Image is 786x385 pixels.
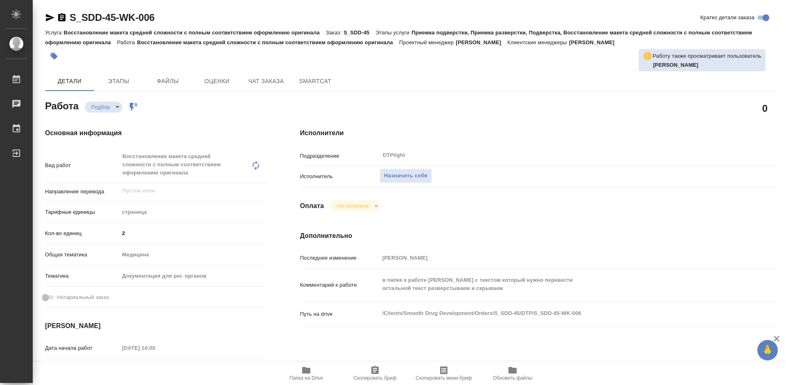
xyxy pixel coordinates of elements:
[399,39,456,45] p: Проектный менеджер
[57,13,67,23] button: Скопировать ссылку
[45,229,119,238] p: Кол-во единиц
[289,375,323,381] span: Папка на Drive
[493,375,533,381] span: Обновить файлы
[119,205,267,219] div: страница
[45,29,63,36] p: Услуга
[45,321,267,331] h4: [PERSON_NAME]
[762,101,768,115] h2: 0
[89,104,113,111] button: Подбор
[197,76,237,86] span: Оценки
[757,340,778,360] button: 🙏
[45,98,79,113] h2: Работа
[57,293,109,301] span: Нотариальный заказ
[272,362,341,385] button: Папка на Drive
[300,231,777,241] h4: Дополнительно
[119,248,267,262] div: Медицина
[45,13,55,23] button: Скопировать ссылку для ЯМессенджера
[409,362,478,385] button: Скопировать мини-бриф
[45,208,119,216] p: Тарифные единицы
[334,202,371,209] button: Не оплачена
[300,128,777,138] h4: Исполнители
[119,227,267,239] input: ✎ Введи что-нибудь
[300,152,379,160] p: Подразделение
[63,29,325,36] p: Восстановление макета средней сложности с полным соответствием оформлению оригинала
[379,252,737,264] input: Пустое поле
[45,344,119,352] p: Дата начала работ
[45,188,119,196] p: Направление перевода
[300,310,379,318] p: Путь на drive
[379,273,737,295] textarea: в папке к работе [PERSON_NAME] с текстом который нужно перевести остальной текст разверстываем и ...
[99,76,138,86] span: Этапы
[45,47,63,65] button: Добавить тэг
[326,29,343,36] p: Заказ:
[761,342,775,359] span: 🙏
[330,200,381,211] div: Подбор
[416,375,472,381] span: Скопировать мини-бриф
[122,186,248,196] input: Пустое поле
[45,128,267,138] h4: Основная информация
[300,281,379,289] p: Комментарий к работе
[700,14,754,22] span: Кратко детали заказа
[45,272,119,280] p: Тематика
[148,76,187,86] span: Файлы
[384,171,427,181] span: Назначить себя
[119,342,191,354] input: Пустое поле
[296,76,335,86] span: SmartCat
[375,29,411,36] p: Этапы услуги
[117,39,137,45] p: Работа
[300,201,324,211] h4: Оплата
[653,61,761,69] p: Чулец Елена
[507,39,569,45] p: Клиентские менеджеры
[119,269,267,283] div: Документация для рег. органов
[137,39,399,45] p: Восстановление макета средней сложности с полным соответствием оформлению оригинала
[379,306,737,320] textarea: /Clients/Smooth Drug Development/Orders/S_SDD-45/DTP/S_SDD-45-WK-006
[353,375,396,381] span: Скопировать бриф
[246,76,286,86] span: Чат заказа
[569,39,621,45] p: [PERSON_NAME]
[379,169,432,183] button: Назначить себя
[45,251,119,259] p: Общая тематика
[478,362,547,385] button: Обновить файлы
[300,172,379,181] p: Исполнитель
[70,12,155,23] a: S_SDD-45-WK-006
[343,29,375,36] p: S_SDD-45
[50,76,89,86] span: Детали
[85,102,122,113] div: Подбор
[341,362,409,385] button: Скопировать бриф
[300,254,379,262] p: Последнее изменение
[45,161,119,170] p: Вид работ
[653,52,761,60] p: Работу также просматривает пользователь
[653,62,698,68] b: [PERSON_NAME]
[456,39,507,45] p: [PERSON_NAME]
